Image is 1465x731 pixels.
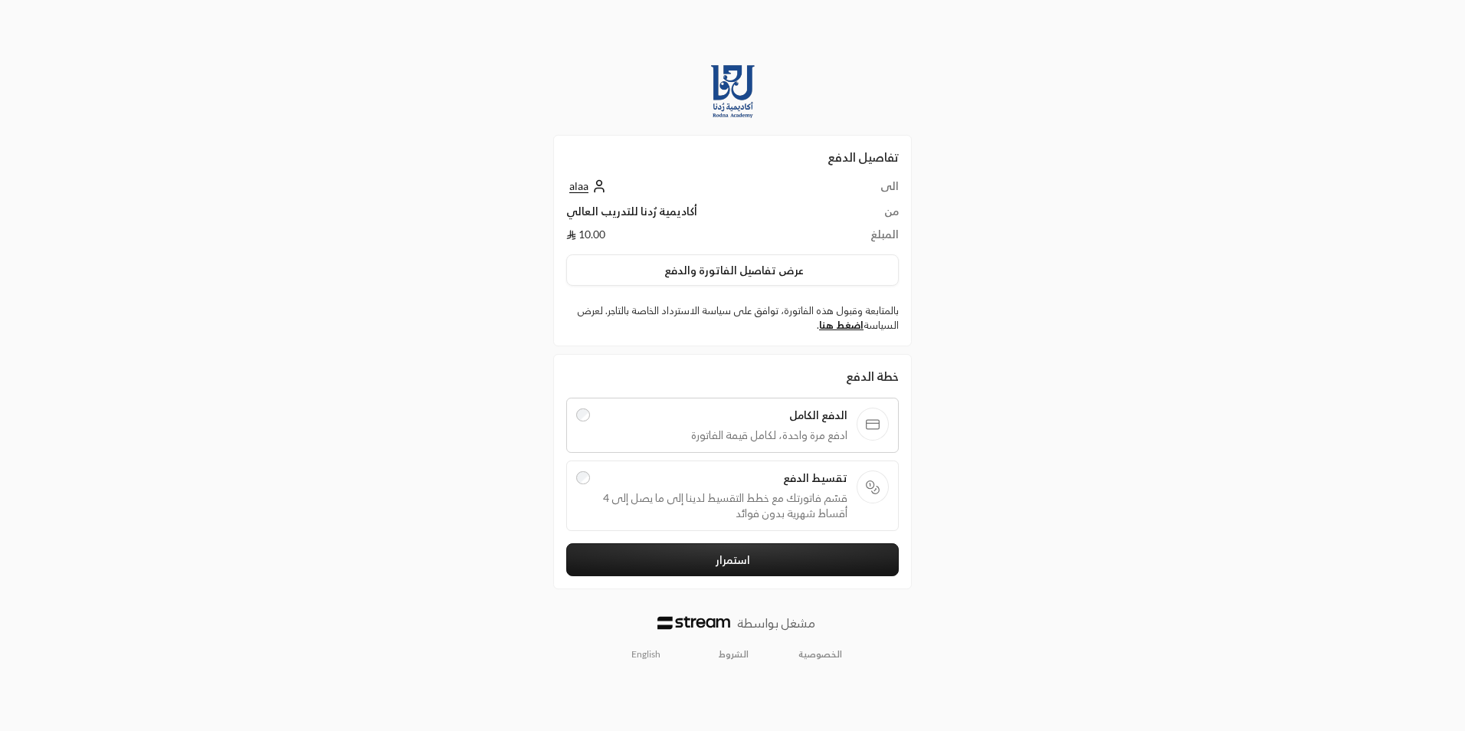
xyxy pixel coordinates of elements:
span: قسّم فاتورتك مع خطط التقسيط لدينا إلى ما يصل إلى 4 أقساط شهرية بدون فوائد [599,490,847,521]
span: ادفع مرة واحدة، لكامل قيمة الفاتورة [599,428,847,443]
h2: تفاصيل الدفع [566,148,899,166]
p: مشغل بواسطة [737,614,815,632]
td: أكاديمية رُدنا للتدريب العالي [566,204,840,227]
input: الدفع الكاملادفع مرة واحدة، لكامل قيمة الفاتورة [576,408,590,422]
button: عرض تفاصيل الفاتورة والدفع [566,254,899,287]
a: alaa [566,179,607,192]
a: English [623,642,669,667]
a: الشروط [719,648,749,661]
td: الى [840,179,899,204]
span: alaa [569,179,588,193]
td: المبلغ [840,227,899,242]
span: الدفع الكامل [599,408,847,423]
td: 10.00 [566,227,840,242]
button: استمرار [566,543,899,576]
td: من [840,204,899,227]
img: Logo [657,616,730,630]
img: Company Logo [696,61,769,123]
span: تقسيط الدفع [599,470,847,486]
label: بالمتابعة وقبول هذه الفاتورة، توافق على سياسة الاسترداد الخاصة بالتاجر. لعرض السياسة . [566,303,899,333]
a: اضغط هنا [819,319,864,331]
div: خطة الدفع [566,367,899,385]
a: الخصوصية [798,648,842,661]
input: تقسيط الدفعقسّم فاتورتك مع خطط التقسيط لدينا إلى ما يصل إلى 4 أقساط شهرية بدون فوائد [576,471,590,485]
